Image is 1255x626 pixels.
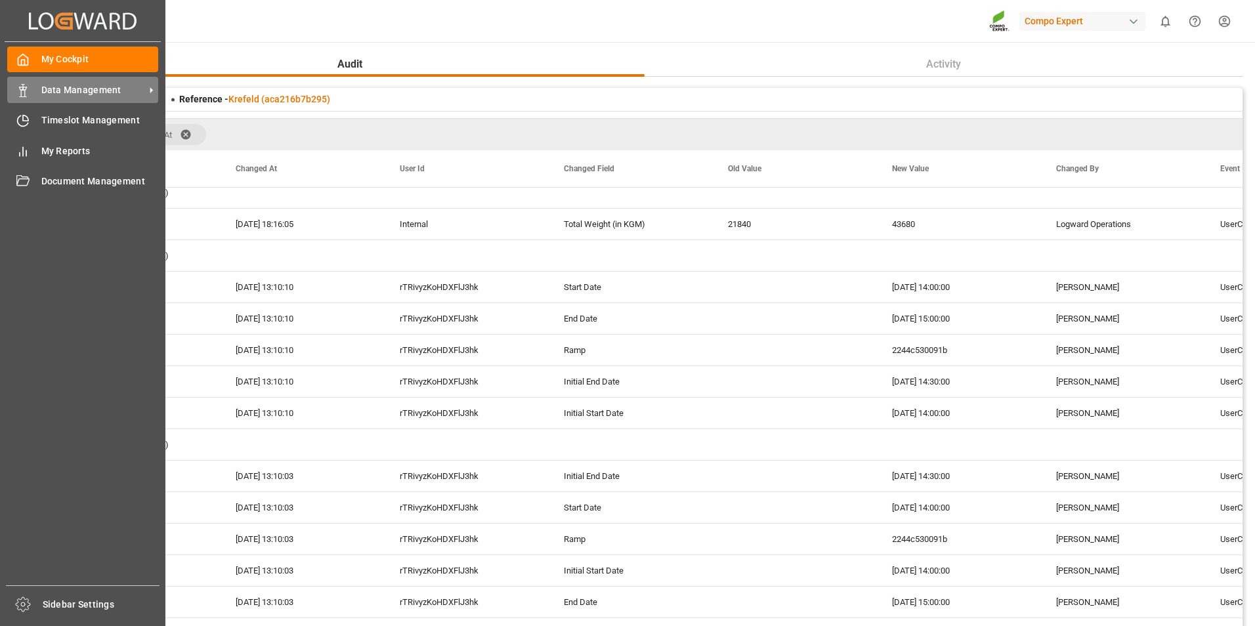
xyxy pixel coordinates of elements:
[876,366,1040,397] div: [DATE] 14:30:00
[876,398,1040,428] div: [DATE] 14:00:00
[989,10,1010,33] img: Screenshot%202023-09-29%20at%2010.02.21.png_1712312052.png
[384,272,548,303] div: rTRivyzKoHDXFlJ3hk
[876,524,1040,554] div: 2244c530091b
[548,492,712,523] div: Start Date
[220,209,384,240] div: [DATE] 18:16:05
[728,164,761,173] span: Old Value
[1040,272,1204,303] div: [PERSON_NAME]
[7,47,158,72] a: My Cockpit
[1151,7,1180,36] button: show 0 new notifications
[7,169,158,194] a: Document Management
[876,587,1040,617] div: [DATE] 15:00:00
[56,52,645,77] button: Audit
[548,461,712,491] div: Initial End Date
[712,209,876,240] div: 21840
[41,144,159,158] span: My Reports
[220,366,384,397] div: [DATE] 13:10:10
[548,303,712,334] div: End Date
[1040,524,1204,554] div: [PERSON_NAME]
[1040,335,1204,365] div: [PERSON_NAME]
[876,492,1040,523] div: [DATE] 14:00:00
[548,398,712,428] div: Initial Start Date
[7,108,158,133] a: Timeslot Management
[228,94,330,104] a: Krefeld (aca216b7b295)
[220,555,384,586] div: [DATE] 13:10:03
[179,94,330,104] span: Reference -
[1040,492,1204,523] div: [PERSON_NAME]
[400,164,425,173] span: User Id
[384,555,548,586] div: rTRivyzKoHDXFlJ3hk
[876,272,1040,303] div: [DATE] 14:00:00
[548,587,712,617] div: End Date
[1040,587,1204,617] div: [PERSON_NAME]
[220,492,384,523] div: [DATE] 13:10:03
[892,164,929,173] span: New Value
[384,398,548,428] div: rTRivyzKoHDXFlJ3hk
[384,335,548,365] div: rTRivyzKoHDXFlJ3hk
[41,114,159,127] span: Timeslot Management
[384,303,548,334] div: rTRivyzKoHDXFlJ3hk
[384,492,548,523] div: rTRivyzKoHDXFlJ3hk
[7,138,158,163] a: My Reports
[332,56,368,72] span: Audit
[1040,461,1204,491] div: [PERSON_NAME]
[43,598,160,612] span: Sidebar Settings
[1040,366,1204,397] div: [PERSON_NAME]
[564,164,614,173] span: Changed Field
[645,52,1243,77] button: Activity
[41,52,159,66] span: My Cockpit
[236,164,277,173] span: Changed At
[220,524,384,554] div: [DATE] 13:10:03
[548,524,712,554] div: Ramp
[1180,7,1210,36] button: Help Center
[1040,209,1204,240] div: Logward Operations
[876,335,1040,365] div: 2244c530091b
[384,366,548,397] div: rTRivyzKoHDXFlJ3hk
[548,209,712,240] div: Total Weight (in KGM)
[1040,398,1204,428] div: [PERSON_NAME]
[1019,12,1145,31] div: Compo Expert
[41,175,159,188] span: Document Management
[220,587,384,617] div: [DATE] 13:10:03
[220,461,384,491] div: [DATE] 13:10:03
[384,209,548,240] div: Internal
[548,272,712,303] div: Start Date
[1056,164,1099,173] span: Changed By
[1019,9,1151,33] button: Compo Expert
[1040,303,1204,334] div: [PERSON_NAME]
[1220,164,1240,173] span: Event
[876,461,1040,491] div: [DATE] 14:30:00
[548,335,712,365] div: Ramp
[220,398,384,428] div: [DATE] 13:10:10
[876,555,1040,586] div: [DATE] 14:00:00
[384,461,548,491] div: rTRivyzKoHDXFlJ3hk
[220,335,384,365] div: [DATE] 13:10:10
[548,555,712,586] div: Initial Start Date
[548,366,712,397] div: Initial End Date
[876,303,1040,334] div: [DATE] 15:00:00
[384,524,548,554] div: rTRivyzKoHDXFlJ3hk
[384,587,548,617] div: rTRivyzKoHDXFlJ3hk
[1040,555,1204,586] div: [PERSON_NAME]
[220,303,384,334] div: [DATE] 13:10:10
[41,83,145,97] span: Data Management
[921,56,966,72] span: Activity
[220,272,384,303] div: [DATE] 13:10:10
[876,209,1040,240] div: 43680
